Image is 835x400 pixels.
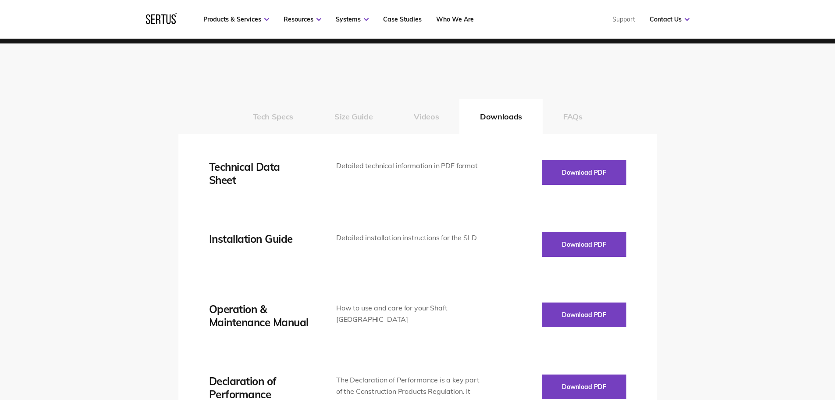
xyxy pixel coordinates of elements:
a: Products & Services [203,15,269,23]
button: Size Guide [314,99,393,134]
button: Videos [393,99,459,134]
a: Contact Us [650,15,689,23]
a: Who We Are [436,15,474,23]
div: Detailed installation instructions for the SLD [336,232,481,244]
div: How to use and care for your Shaft [GEOGRAPHIC_DATA] [336,303,481,325]
button: Download PDF [542,375,626,399]
a: Case Studies [383,15,422,23]
div: Installation Guide [209,232,310,245]
a: Resources [284,15,321,23]
button: Tech Specs [232,99,314,134]
div: Detailed technical information in PDF format [336,160,481,172]
div: Operation & Maintenance Manual [209,303,310,329]
button: FAQs [543,99,603,134]
button: Download PDF [542,232,626,257]
a: Support [612,15,635,23]
a: Systems [336,15,369,23]
div: Technical Data Sheet [209,160,310,187]
iframe: Chat Widget [791,358,835,400]
button: Download PDF [542,160,626,185]
button: Download PDF [542,303,626,327]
